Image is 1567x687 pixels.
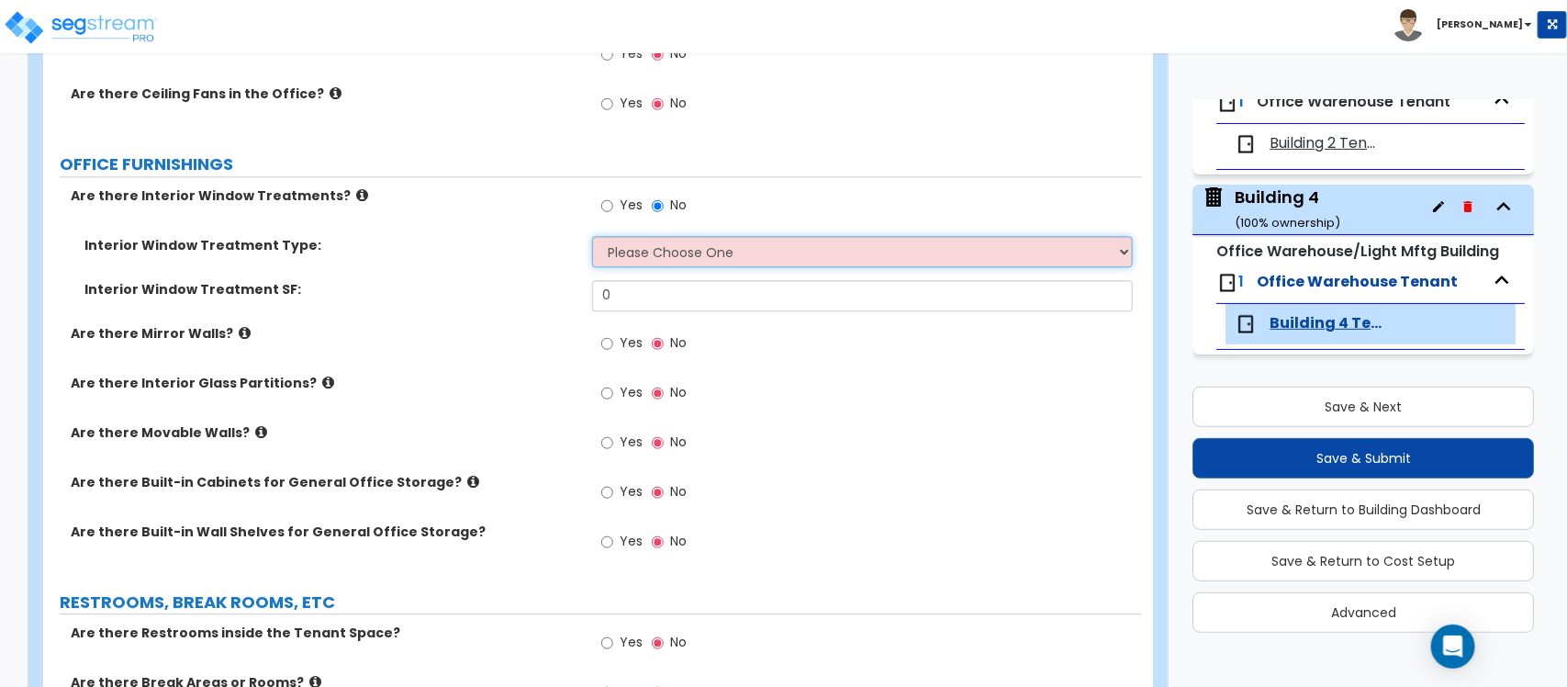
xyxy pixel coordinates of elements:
[601,333,613,354] input: Yes
[71,624,578,642] label: Are there Restrooms inside the Tenant Space?
[1437,17,1523,31] b: [PERSON_NAME]
[1235,186,1340,232] div: Building 4
[601,433,613,453] input: Yes
[652,196,664,216] input: No
[620,383,643,401] span: Yes
[652,94,664,114] input: No
[1270,313,1384,334] span: Building 4 Tenant
[84,236,578,254] label: Interior Window Treatment Type:
[1235,313,1257,335] img: door.png
[467,475,479,489] i: click for more info!
[1393,9,1425,41] img: avatar.png
[60,591,1142,614] label: RESTROOMS, BREAK ROOMS, ETC
[1216,241,1499,262] small: Office Warehouse/Light Mftg Building
[60,152,1142,176] label: OFFICE FURNISHINGS
[1238,91,1244,112] span: 1
[652,482,664,502] input: No
[71,473,578,491] label: Are there Built-in Cabinets for General Office Storage?
[601,633,613,653] input: Yes
[601,44,613,64] input: Yes
[71,186,578,205] label: Are there Interior Window Treatments?
[670,633,687,651] span: No
[670,532,687,550] span: No
[652,333,664,354] input: No
[670,44,687,62] span: No
[71,423,578,442] label: Are there Movable Walls?
[601,383,613,403] input: Yes
[1257,91,1450,112] span: Office Warehouse Tenant
[356,188,368,202] i: click for more info!
[670,196,687,214] span: No
[1202,186,1226,209] img: building.svg
[670,433,687,451] span: No
[322,376,334,389] i: click for more info!
[1238,271,1244,292] span: 1
[84,280,578,298] label: Interior Window Treatment SF:
[620,44,643,62] span: Yes
[1192,490,1534,530] button: Save & Return to Building Dashboard
[1431,625,1475,669] div: Open Intercom Messenger
[239,326,251,340] i: click for more info!
[620,433,643,451] span: Yes
[601,532,613,552] input: Yes
[620,94,643,112] span: Yes
[1192,541,1534,581] button: Save & Return to Cost Setup
[1216,272,1238,294] img: door.png
[1202,186,1340,232] span: Building 4
[652,383,664,403] input: No
[670,94,687,112] span: No
[620,333,643,352] span: Yes
[1192,438,1534,479] button: Save & Submit
[1235,133,1257,155] img: door.png
[601,94,613,114] input: Yes
[601,196,613,216] input: Yes
[1235,214,1340,231] small: ( 100 % ownership)
[652,633,664,653] input: No
[620,482,643,501] span: Yes
[601,482,613,502] input: Yes
[330,86,341,100] i: click for more info!
[255,425,267,439] i: click for more info!
[1192,592,1534,633] button: Advanced
[670,482,687,501] span: No
[620,532,643,550] span: Yes
[620,633,643,651] span: Yes
[1270,133,1384,154] span: Building 2 Tenant
[670,333,687,352] span: No
[3,9,159,46] img: logo_pro_r.png
[1257,271,1458,292] span: Office Warehouse Tenant
[652,433,664,453] input: No
[1192,387,1534,427] button: Save & Next
[71,84,578,103] label: Are there Ceiling Fans in the Office?
[670,383,687,401] span: No
[652,44,664,64] input: No
[1216,92,1238,114] img: door.png
[71,374,578,392] label: Are there Interior Glass Partitions?
[71,324,578,343] label: Are there Mirror Walls?
[71,523,578,541] label: Are there Built-in Wall Shelves for General Office Storage?
[652,532,664,552] input: No
[620,196,643,214] span: Yes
